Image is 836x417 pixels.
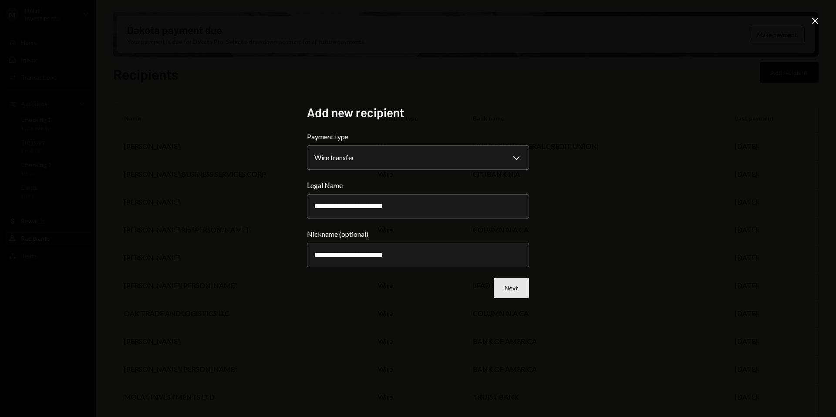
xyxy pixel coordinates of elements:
button: Payment type [307,145,529,170]
label: Payment type [307,131,529,142]
label: Nickname (optional) [307,229,529,239]
button: Next [494,278,529,298]
h2: Add new recipient [307,104,529,121]
label: Legal Name [307,180,529,191]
